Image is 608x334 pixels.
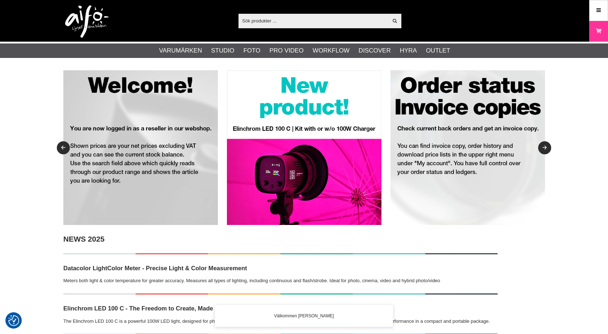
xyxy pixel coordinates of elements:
strong: Datacolor LightColor Meter - Precise Light & Color Measurement [63,265,247,272]
strong: Elinchrom LED 100 C - The Freedom to Create, Made Portable. [63,305,240,312]
img: Annons:RET001 banner-resel-welcome-bgr.jpg [63,70,218,225]
input: Sök produkter ... [238,15,388,26]
a: Hyra [400,46,417,55]
button: Next [538,141,551,154]
img: NEWS! [63,293,498,295]
p: Meters both light & color temperature for greater accuracy. Measures all types of lighting, inclu... [63,277,498,285]
button: Previous [57,141,70,154]
h2: NEWS 2025 [63,234,498,245]
p: The Elinchrom LED 100 C is a powerful 100W LED light, designed for photographers, videographers, ... [63,318,498,325]
a: Studio [211,46,234,55]
a: Varumärken [159,46,202,55]
a: Outlet [426,46,450,55]
a: Workflow [313,46,350,55]
a: Foto [243,46,260,55]
a: Discover [359,46,391,55]
img: Revisit consent button [8,315,19,326]
button: Samtyckesinställningar [8,314,19,327]
img: logo.png [65,5,109,38]
img: Annons:RET003 banner-resel-account-bgr.jpg [390,70,545,225]
img: NEWS! [63,253,498,254]
span: Välkommen [PERSON_NAME] [274,313,334,319]
a: Pro Video [269,46,303,55]
img: Annons:RET008 banner-resel-new-LED100C.jpg [227,70,381,225]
